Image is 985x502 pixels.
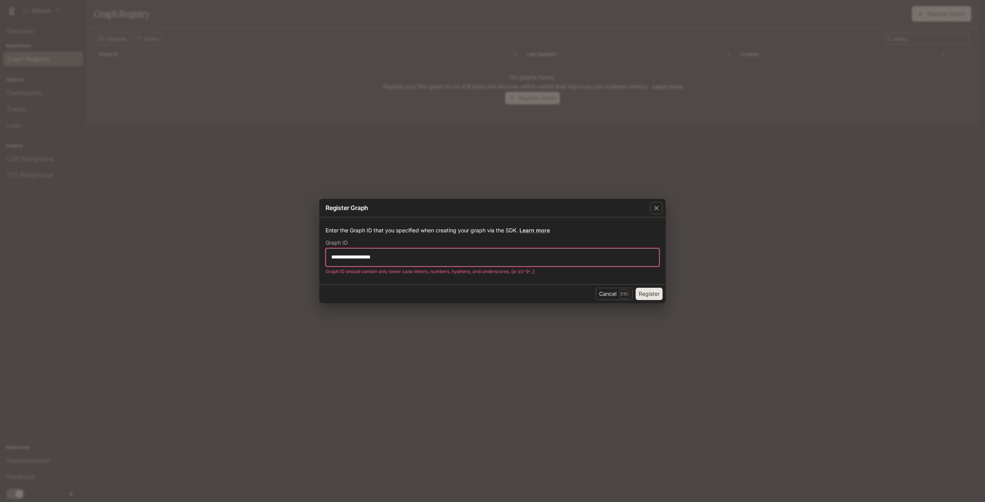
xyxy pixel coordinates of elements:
[326,268,654,275] p: Graph ID should contain only lower case letters, numbers, hyphens, and underscores. [a-z0-9-_]
[326,227,659,234] p: Enter the Graph ID that you specified when creating your graph via the SDK.
[519,227,550,233] a: Learn more
[619,290,629,298] p: Esc
[326,203,368,212] p: Register Graph
[596,288,633,300] button: CancelEsc
[326,240,348,245] p: Graph ID
[636,288,663,300] button: Register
